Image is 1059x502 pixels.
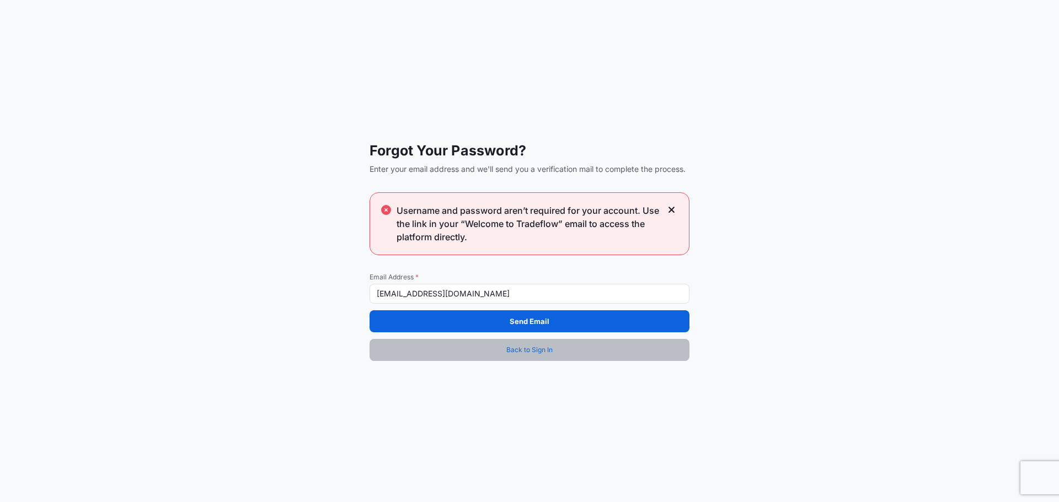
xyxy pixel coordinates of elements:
[370,284,689,304] input: example@gmail.com
[370,164,689,175] span: Enter your email address and we'll send you a verification mail to complete the process.
[506,344,553,355] span: Back to Sign In
[397,204,661,244] span: Username and password aren’t required for your account. Use the link in your “Welcome to Tradeflo...
[510,316,549,327] p: Send Email
[370,310,689,332] button: Send Email
[370,273,689,282] span: Email Address
[370,142,689,159] span: Forgot Your Password?
[370,339,689,361] a: Back to Sign In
